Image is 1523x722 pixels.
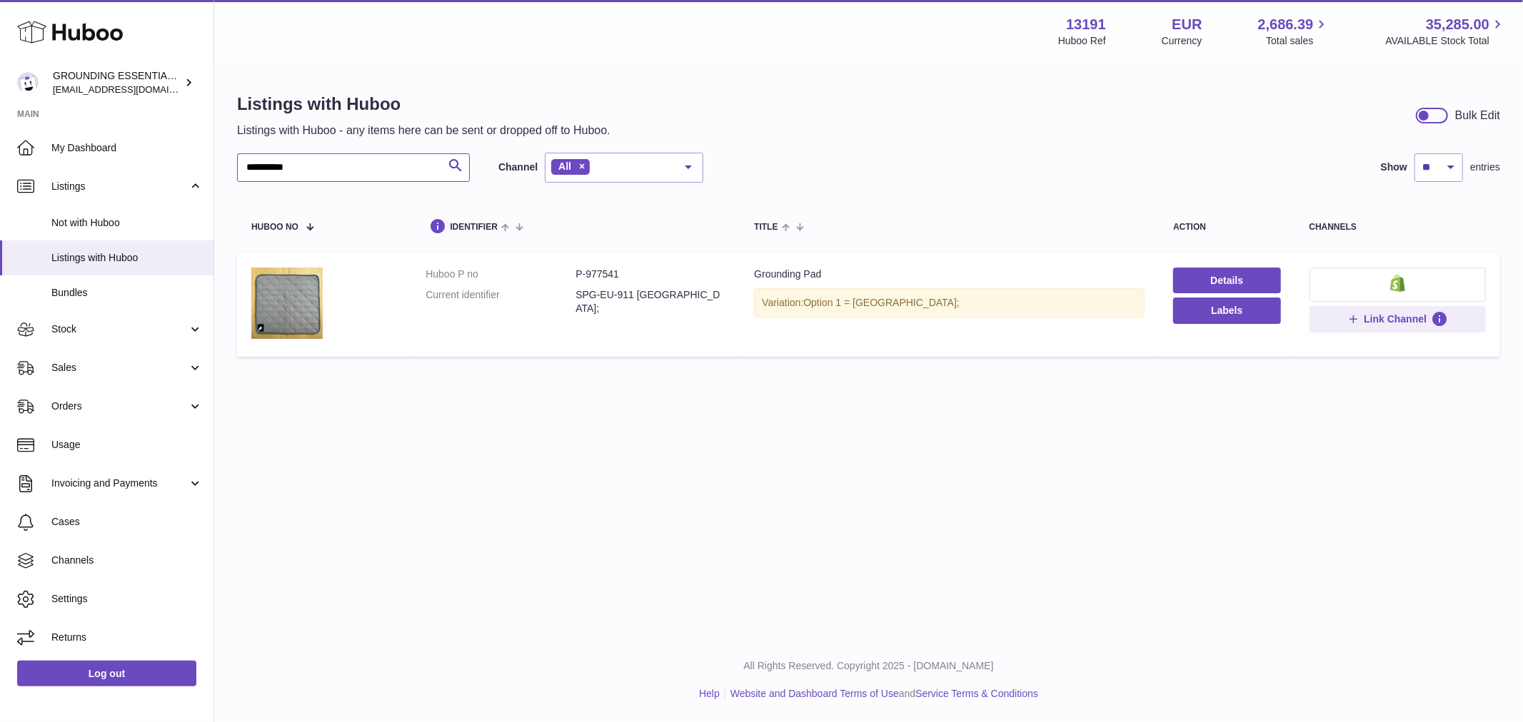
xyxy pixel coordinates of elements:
[53,83,210,95] span: [EMAIL_ADDRESS][DOMAIN_NAME]
[51,631,203,644] span: Returns
[754,268,1145,281] div: Grounding Pad
[51,286,203,300] span: Bundles
[1385,34,1506,48] span: AVAILABLE Stock Total
[1310,223,1487,232] div: channels
[803,297,960,308] span: Option 1 = [GEOGRAPHIC_DATA];
[1258,15,1330,48] a: 2,686.39 Total sales
[754,223,778,232] span: title
[1058,34,1106,48] div: Huboo Ref
[1310,306,1487,332] button: Link Channel
[51,592,203,606] span: Settings
[251,223,298,232] span: Huboo no
[699,688,720,699] a: Help
[725,687,1038,701] li: and
[1470,161,1500,174] span: entries
[17,661,196,686] a: Log out
[1426,15,1489,34] span: 35,285.00
[1173,298,1280,323] button: Labels
[1173,223,1280,232] div: action
[450,223,498,232] span: identifier
[51,216,203,230] span: Not with Huboo
[426,268,575,281] dt: Huboo P no
[51,477,188,490] span: Invoicing and Payments
[51,322,188,336] span: Stock
[53,69,181,96] div: GROUNDING ESSENTIALS INTERNATIONAL SLU
[754,288,1145,317] div: Variation:
[51,554,203,567] span: Channels
[730,688,899,699] a: Website and Dashboard Terms of Use
[575,268,725,281] dd: P-977541
[226,659,1512,673] p: All Rights Reserved. Copyright 2025 - [DOMAIN_NAME]
[51,180,188,193] span: Listings
[915,688,1038,699] a: Service Terms & Conditions
[51,515,203,529] span: Cases
[498,161,538,174] label: Channel
[1455,108,1500,123] div: Bulk Edit
[1381,161,1407,174] label: Show
[1258,15,1314,34] span: 2,686.39
[251,268,323,339] img: Grounding Pad
[51,400,188,413] span: Orders
[237,123,610,138] p: Listings with Huboo - any items here can be sent or dropped off to Huboo.
[558,161,571,172] span: All
[237,93,610,116] h1: Listings with Huboo
[426,288,575,315] dt: Current identifier
[1066,15,1106,34] strong: 13191
[575,288,725,315] dd: SPG-EU-911 [GEOGRAPHIC_DATA];
[1385,15,1506,48] a: 35,285.00 AVAILABLE Stock Total
[17,72,39,93] img: internalAdmin-13191@internal.huboo.com
[1172,15,1202,34] strong: EUR
[51,438,203,452] span: Usage
[51,141,203,155] span: My Dashboard
[51,361,188,375] span: Sales
[1364,312,1427,325] span: Link Channel
[1390,275,1405,292] img: shopify-small.png
[1173,268,1280,293] a: Details
[1162,34,1202,48] div: Currency
[51,251,203,265] span: Listings with Huboo
[1266,34,1330,48] span: Total sales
